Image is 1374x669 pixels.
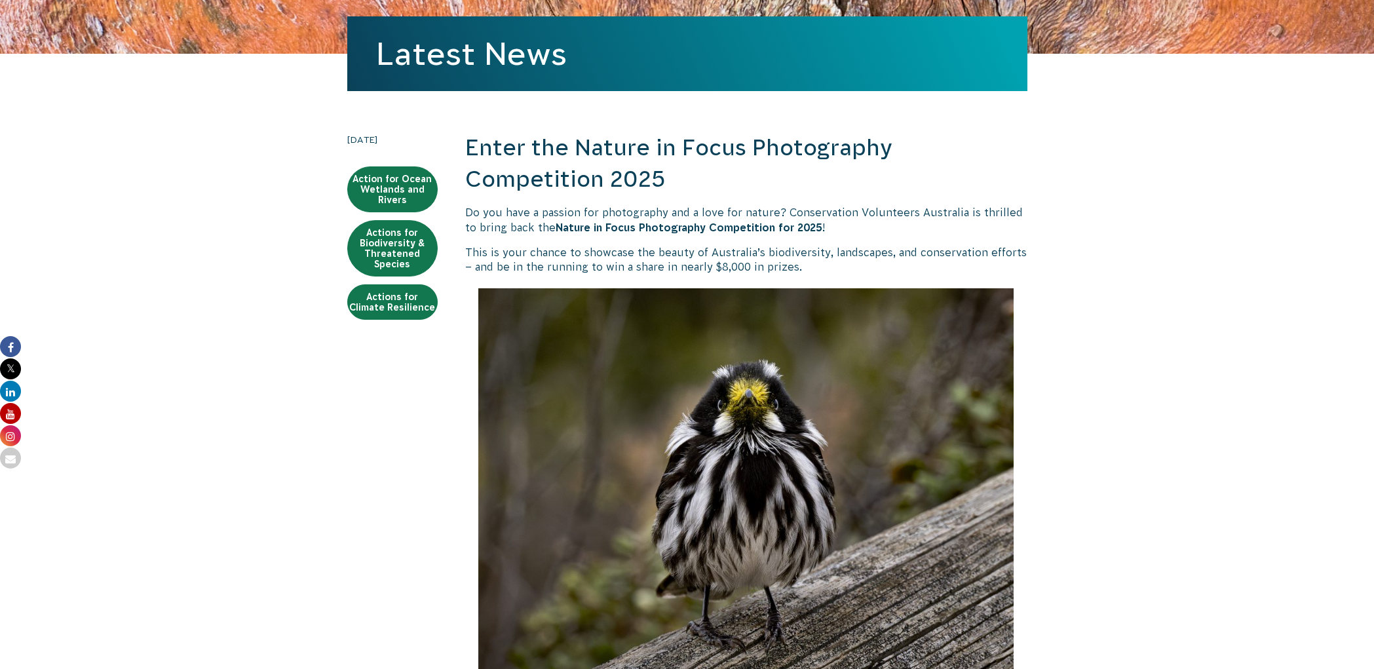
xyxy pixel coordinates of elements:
[347,166,438,212] a: Action for Ocean Wetlands and Rivers
[556,221,822,233] strong: Nature in Focus Photography Competition for 2025
[465,245,1027,275] p: This is your chance to showcase the beauty of Australia’s biodiversity, landscapes, and conservat...
[465,132,1027,195] h2: Enter the Nature in Focus Photography Competition 2025
[347,220,438,277] a: Actions for Biodiversity & Threatened Species
[376,36,567,71] a: Latest News
[465,205,1027,235] p: Do you have a passion for photography and a love for nature? Conservation Volunteers Australia is...
[347,284,438,320] a: Actions for Climate Resilience
[347,132,438,147] time: [DATE]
